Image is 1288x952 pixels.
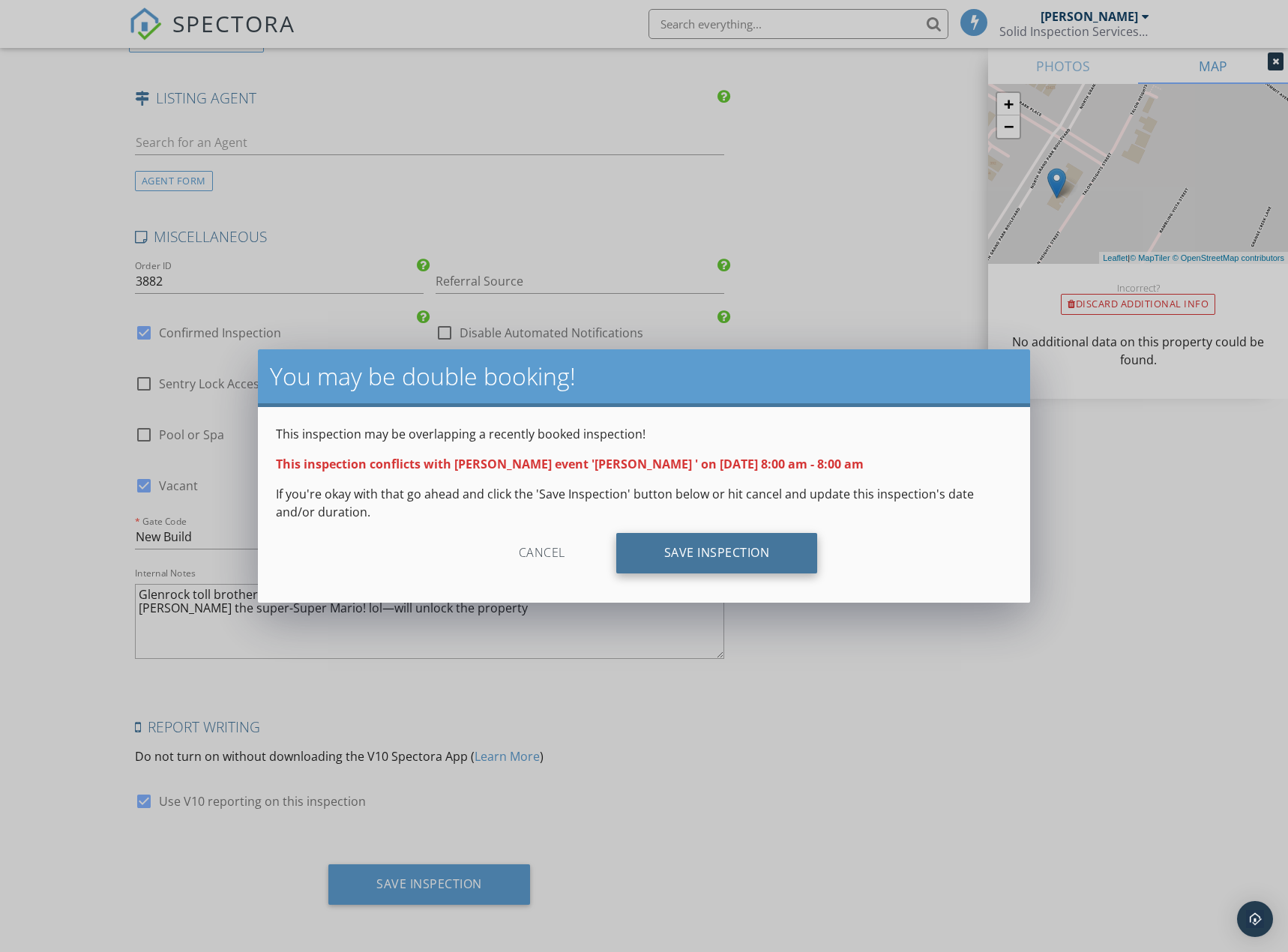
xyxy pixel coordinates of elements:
[270,361,1019,391] h2: You may be double booking!
[1237,901,1273,937] div: Open Intercom Messenger
[276,425,1013,443] p: This inspection may be overlapping a recently booked inspection!
[276,456,864,472] strong: This inspection conflicts with [PERSON_NAME] event '[PERSON_NAME] ' on [DATE] 8:00 am - 8:00 am
[471,533,613,573] div: Cancel
[616,533,818,573] div: Save Inspection
[276,485,1013,521] p: If you're okay with that go ahead and click the 'Save Inspection' button below or hit cancel and ...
